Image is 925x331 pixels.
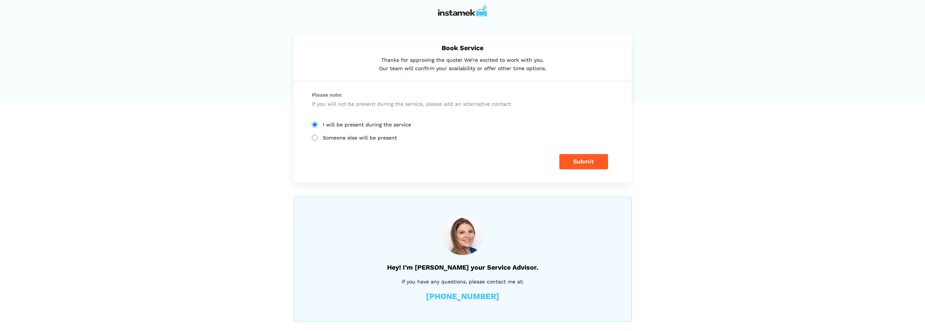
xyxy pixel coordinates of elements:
[312,90,614,100] span: Please note:
[312,278,613,286] p: If you have any questions, please contact me at:
[312,122,318,128] input: I will be present during the service
[312,263,613,271] h5: Hey! I’m [PERSON_NAME] your Service Advisor.
[312,122,614,128] label: I will be present during the service
[312,56,614,72] p: Thanks for approving the quote! We’re excited to work with you. Our team will confirm your availa...
[559,154,608,169] button: Submit
[312,90,614,108] p: If you will not be present during the service, please add an alternative contact
[312,135,614,141] label: Someone else will be present
[312,135,318,141] input: Someone else will be present
[312,44,614,52] h5: Book Service
[426,292,499,300] a: [PHONE_NUMBER]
